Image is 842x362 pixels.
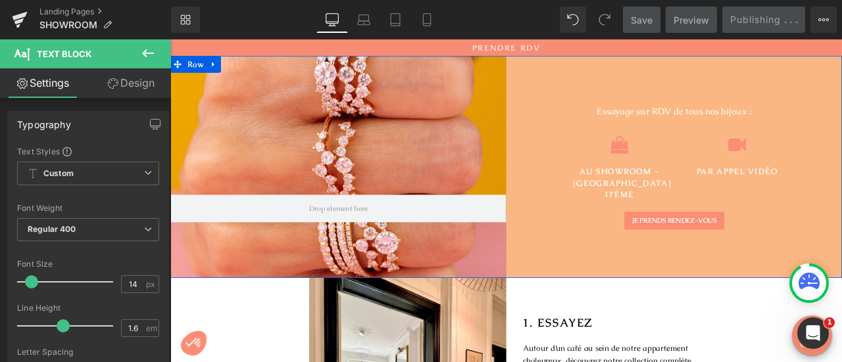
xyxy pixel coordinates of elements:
a: PRENDRE RDV [358,4,438,16]
span: px [146,280,157,288]
div: Font Weight [17,204,159,213]
div: Font Size [17,260,159,269]
strong: 1. ESSAYEZ [418,327,501,344]
a: Preview [666,7,717,33]
span: Preview [674,13,709,27]
a: Desktop [316,7,348,33]
iframe: Intercom live chat [797,317,829,349]
b: Custom [43,168,74,179]
a: Mobile [411,7,443,33]
a: Laptop [348,7,380,33]
div: Typography [17,112,71,130]
b: Regular 400 [28,224,76,234]
a: Landing Pages [39,7,171,17]
span: Text Block [37,49,91,59]
a: JE PRENDS RENDEZ-VOUS [538,204,656,225]
button: Redo [591,7,618,33]
div: Line Height [17,304,159,313]
a: Tablet [380,7,411,33]
span: Save [631,13,653,27]
a: Design [88,68,174,98]
h3: AU SHOWROOM - [GEOGRAPHIC_DATA] 17ÈME [477,150,587,191]
h3: PAR APPEL VIDÉO [617,150,728,164]
button: Undo [560,7,586,33]
span: Essayage sur RDV de tous nos bijoux : [506,78,689,92]
span: JE PRENDS RENDEZ-VOUS [547,210,647,220]
span: SHOWROOM [39,20,97,30]
button: More [810,7,837,33]
a: Expand / Collapse [43,20,60,39]
a: New Library [171,7,200,33]
div: Letter Spacing [17,348,159,357]
span: 1 [824,317,835,328]
span: em [146,324,157,332]
div: Text Styles [17,146,159,156]
span: Row [17,20,43,39]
